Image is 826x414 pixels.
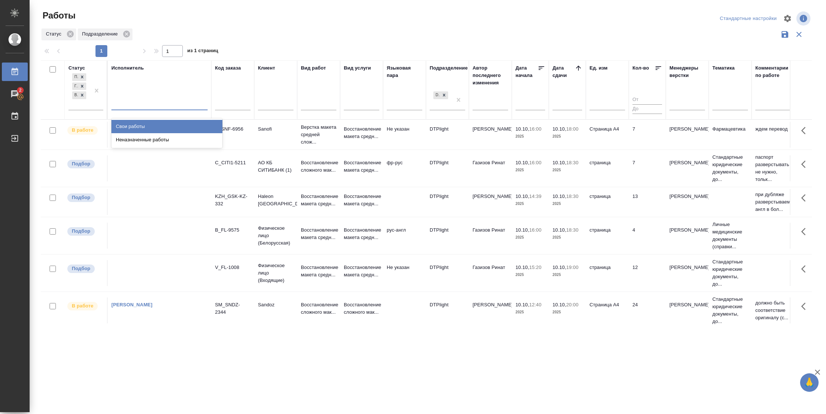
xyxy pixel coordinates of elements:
p: 2025 [516,133,545,140]
td: DTPlight [426,260,469,286]
p: Восстановление макета средн... [301,226,336,241]
span: 2 [14,87,26,94]
div: Подразделение [78,28,132,40]
p: 2025 [516,234,545,241]
p: 10.10, [553,193,566,199]
p: [PERSON_NAME] [669,226,705,234]
p: ждем перевод [755,125,791,133]
td: фр-рус [383,155,426,181]
p: Восстановление макета средн... [344,193,379,208]
div: Языковая пара [387,64,422,79]
p: Восстановление сложного мак... [301,301,336,316]
p: Личные медицинские документы (справки... [712,221,748,250]
div: Комментарии по работе [755,64,791,79]
p: [PERSON_NAME] [669,264,705,271]
p: Стандартные юридические документы, до... [712,154,748,183]
p: Стандартные юридические документы, до... [712,296,748,325]
div: Клиент [258,64,275,72]
div: Можно подбирать исполнителей [67,264,103,274]
div: Готов к работе [72,83,78,90]
p: 15:20 [529,265,541,270]
div: Подбор, Готов к работе, В работе [71,82,87,91]
div: V_FL-1008 [215,264,251,271]
input: До [632,104,662,114]
p: [PERSON_NAME] [669,301,705,309]
div: Можно подбирать исполнителей [67,193,103,203]
p: Подбор [72,228,90,235]
button: 🙏 [800,373,819,392]
div: Вид работ [301,64,326,72]
p: Подбор [72,160,90,168]
button: Здесь прячутся важные кнопки [797,297,815,315]
div: KZH_GSK-KZ-332 [215,193,251,208]
td: DTPlight [426,189,469,215]
p: 2025 [553,200,582,208]
p: 20:00 [566,302,578,307]
div: Неназначенные работы [111,133,222,147]
p: 2025 [516,166,545,174]
td: DTPlight [426,122,469,148]
button: Сохранить фильтры [778,27,792,41]
p: 2025 [553,234,582,241]
button: Здесь прячутся важные кнопки [797,155,815,173]
p: Восстановление макета средн... [344,264,379,279]
td: Страница А4 [586,297,629,323]
button: Сбросить фильтры [792,27,806,41]
td: страница [586,189,629,215]
p: 10.10, [516,302,529,307]
td: рус-англ [383,223,426,249]
p: паспорт разверстывать не нужно, тольк... [755,154,791,183]
td: [PERSON_NAME] [469,297,512,323]
div: Подбор [72,73,78,81]
span: из 1 страниц [187,46,218,57]
p: Sandoz [258,301,293,309]
div: Ед. изм [590,64,608,72]
p: 12:40 [529,302,541,307]
p: 2025 [553,309,582,316]
div: Менеджеры верстки [669,64,705,79]
p: 10.10, [516,227,529,233]
div: C_CITI1-5211 [215,159,251,166]
div: SM_SNDZ-2344 [215,301,251,316]
p: 2025 [553,166,582,174]
p: Восстановление макета средн... [344,226,379,241]
p: В работе [72,127,93,134]
p: Восстановление макета средн... [301,193,336,208]
p: Восстановление макета средн... [301,264,336,279]
p: Верстка макета средней слож... [301,124,336,146]
p: 18:30 [566,160,578,165]
a: [PERSON_NAME] [111,302,152,307]
p: 18:30 [566,227,578,233]
div: Подразделение [430,64,468,72]
td: 24 [629,297,666,323]
p: 10.10, [553,160,566,165]
p: Восстановление сложного мак... [344,301,379,316]
div: Статус [68,64,85,72]
p: Haleon [GEOGRAPHIC_DATA] [258,193,293,208]
div: Исполнитель выполняет работу [67,125,103,135]
div: Можно подбирать исполнителей [67,226,103,236]
p: Восстановление макета средн... [344,159,379,174]
p: В работе [72,302,93,310]
div: Исполнитель выполняет работу [67,301,103,311]
td: DTPlight [426,155,469,181]
div: Свои работы [111,120,222,133]
td: [PERSON_NAME] [469,122,512,148]
td: Не указан [383,260,426,286]
p: 10.10, [516,160,529,165]
div: Можно подбирать исполнителей [67,159,103,169]
p: АО КБ СИТИБАНК (1) [258,159,293,174]
div: DTPlight [433,91,440,99]
td: Газизов Ринат [469,223,512,249]
p: Физическое лицо (Белорусская) [258,225,293,247]
p: Подбор [72,194,90,201]
p: Фармацевтика [712,125,748,133]
p: Статус [46,30,64,38]
td: страница [586,223,629,249]
button: Здесь прячутся важные кнопки [797,189,815,207]
p: 16:00 [529,227,541,233]
p: Подразделение [82,30,120,38]
p: Sanofi [258,125,293,133]
p: 18:00 [566,126,578,132]
p: 14:39 [529,193,541,199]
